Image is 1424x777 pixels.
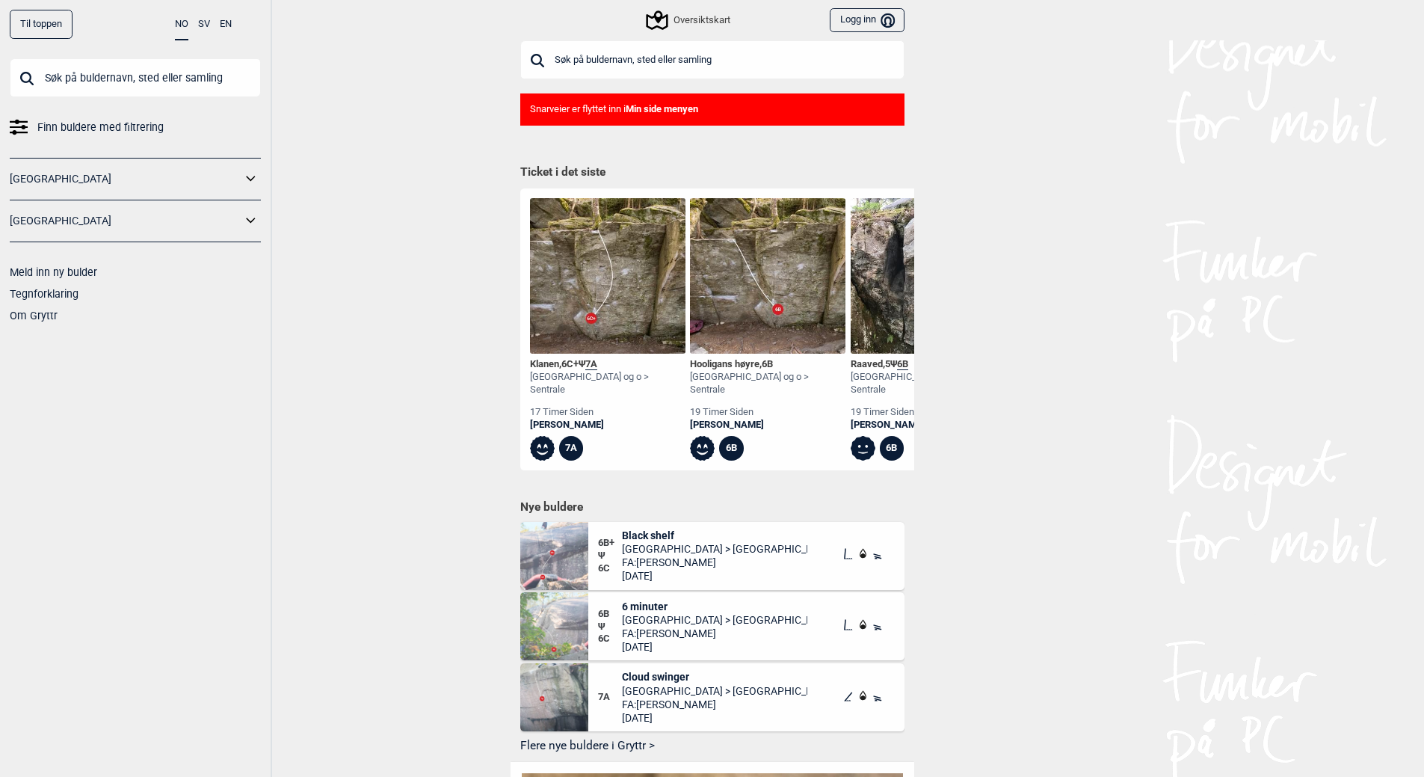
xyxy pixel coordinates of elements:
div: Klanen , Ψ [530,358,685,371]
a: Finn buldere med filtrering [10,117,261,138]
a: [PERSON_NAME] [530,419,685,432]
a: [PERSON_NAME] [851,419,1006,432]
a: Tegnforklaring [10,288,78,300]
div: Cloud swinger7ACloud swinger[GEOGRAPHIC_DATA] > [GEOGRAPHIC_DATA]FA:[PERSON_NAME][DATE] [520,663,904,731]
span: 6B [762,358,773,369]
div: Oversiktskart [648,11,730,29]
div: [GEOGRAPHIC_DATA] og o > Sentrale [851,371,1006,396]
span: 5 [885,358,890,369]
div: Black shelf6B+Ψ6CBlack shelf[GEOGRAPHIC_DATA] > [GEOGRAPHIC_DATA]FA:[PERSON_NAME][DATE] [520,522,904,590]
span: [DATE] [622,569,807,583]
span: [DATE] [622,711,807,725]
span: [GEOGRAPHIC_DATA] > [GEOGRAPHIC_DATA] [622,542,807,556]
span: 6B [598,608,623,621]
input: Søk på buldernavn, sted eller samling [10,58,261,97]
div: Snarveier er flyttet inn i [520,93,904,126]
div: 6B [880,436,904,461]
span: FA: [PERSON_NAME] [622,698,807,711]
span: Cloud swinger [622,670,807,684]
a: [PERSON_NAME] [690,419,845,432]
button: Logg inn [830,8,904,33]
input: Søk på buldernavn, sted eller samling [520,40,904,79]
a: [GEOGRAPHIC_DATA] [10,168,241,190]
div: Hooligans høyre , [690,358,845,371]
b: Min side menyen [626,103,698,114]
img: Hooligans hoyre 210514 [690,198,845,354]
img: Klanen [530,198,685,354]
h1: Ticket i det siste [520,165,904,181]
div: 19 timer siden [851,406,1006,419]
div: [GEOGRAPHIC_DATA] og o > Sentrale [530,371,685,396]
div: 6 minuter6BΨ6C6 minuter[GEOGRAPHIC_DATA] > [GEOGRAPHIC_DATA]FA:[PERSON_NAME][DATE] [520,592,904,660]
img: 6 minuter [520,592,588,660]
div: 7A [559,436,584,461]
div: Ψ [598,600,623,654]
span: 6C [598,633,623,645]
img: Cloud swinger [520,663,588,731]
span: FA: [PERSON_NAME] [622,627,807,640]
span: [DATE] [622,640,807,654]
span: 6C+ [561,358,579,369]
button: NO [175,10,188,40]
img: Black shelf [520,522,588,590]
span: 7A [585,358,597,370]
a: [GEOGRAPHIC_DATA] [10,210,241,232]
button: SV [198,10,210,39]
div: 19 timer siden [690,406,845,419]
div: [GEOGRAPHIC_DATA] og o > Sentrale [690,371,845,396]
span: [GEOGRAPHIC_DATA] > [GEOGRAPHIC_DATA] [622,613,807,627]
button: EN [220,10,232,39]
img: Raaved SS E 190520 [851,198,1006,354]
div: 6B [719,436,744,461]
span: 6 minuter [622,600,807,613]
h1: Nye buldere [520,500,904,515]
div: Til toppen [10,10,73,39]
div: Raaved , Ψ [851,358,1006,371]
div: 17 timer siden [530,406,685,419]
span: FA: [PERSON_NAME] [622,556,807,569]
span: 6B [897,358,908,370]
span: Black shelf [622,529,807,542]
span: Finn buldere med filtrering [37,117,164,138]
span: 7A [598,691,623,704]
a: Meld inn ny bulder [10,266,97,278]
span: [GEOGRAPHIC_DATA] > [GEOGRAPHIC_DATA] [622,684,807,698]
span: 6B+ [598,537,623,550]
button: Flere nye buldere i Gryttr > [520,734,904,758]
a: Om Gryttr [10,310,58,322]
div: Ψ [598,529,623,583]
span: 6C [598,562,623,575]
